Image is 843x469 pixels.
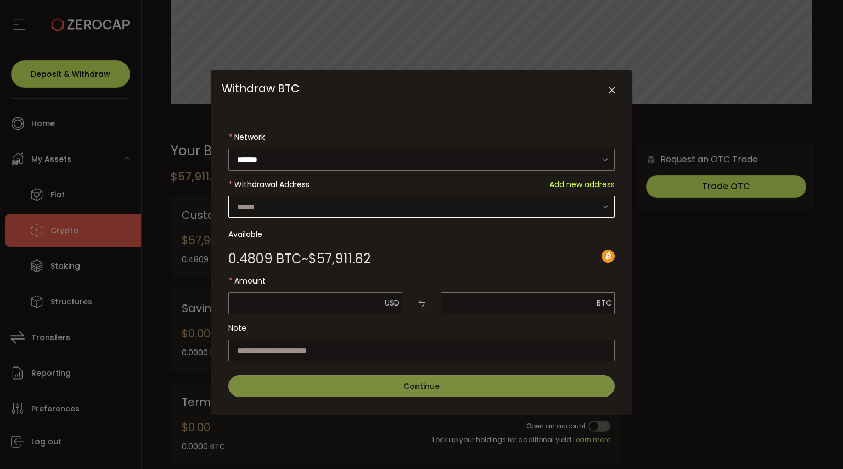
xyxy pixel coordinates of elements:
button: Continue [228,375,615,397]
span: Continue [403,381,440,392]
span: Add new address [549,173,615,195]
span: USD [385,297,400,308]
label: Amount [228,270,615,292]
span: Withdrawal Address [234,179,310,190]
label: Available [228,223,615,245]
div: Withdraw BTC [211,70,632,415]
span: Withdraw BTC [222,81,300,96]
button: Close [602,81,621,100]
label: Note [228,317,615,339]
label: Network [228,126,615,148]
div: ~ [228,252,370,265]
span: 0.4809 BTC [228,252,302,265]
span: BTC [597,297,612,308]
iframe: Chat Widget [788,416,843,469]
span: $57,911.82 [308,252,370,265]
